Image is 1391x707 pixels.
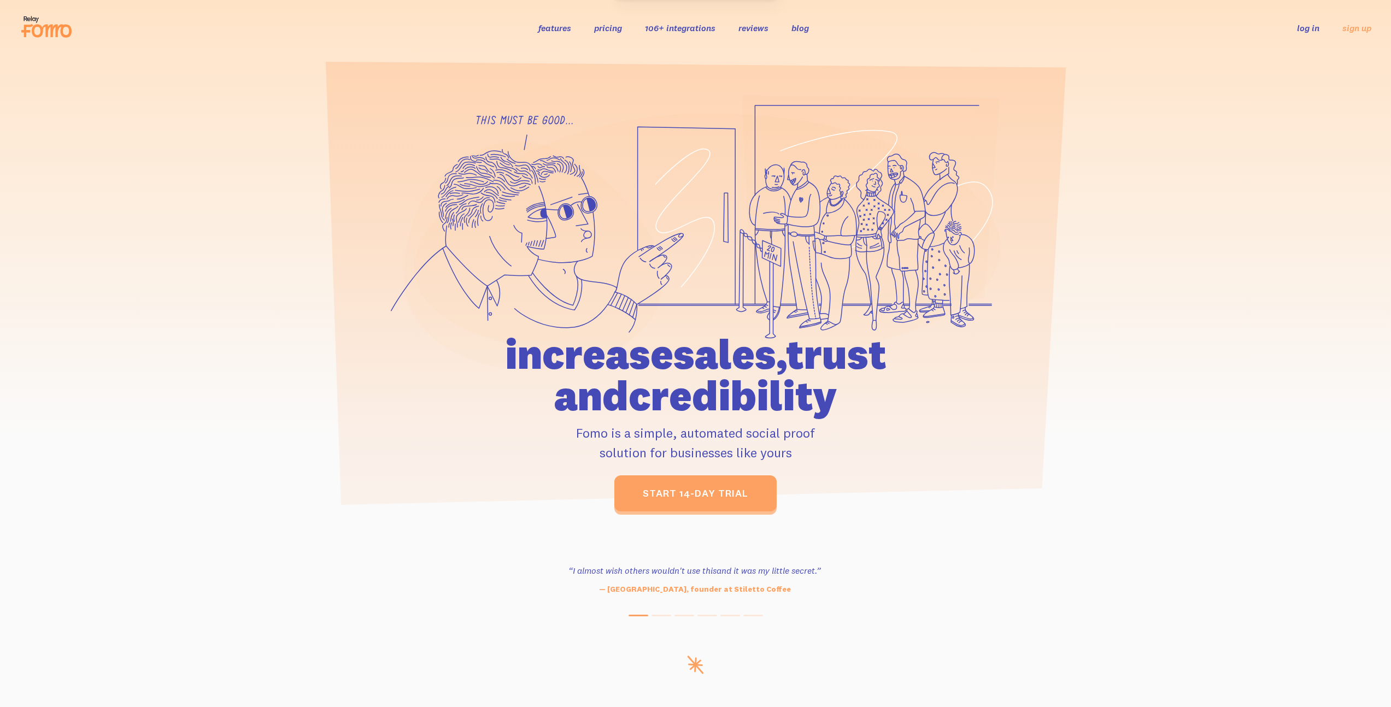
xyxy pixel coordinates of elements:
[443,333,949,416] h1: increase sales, trust and credibility
[545,564,844,577] h3: “I almost wish others wouldn't use this and it was my little secret.”
[614,475,777,511] a: start 14-day trial
[738,22,768,33] a: reviews
[545,584,844,595] p: — [GEOGRAPHIC_DATA], founder at Stiletto Coffee
[1342,22,1371,34] a: sign up
[791,22,809,33] a: blog
[443,423,949,462] p: Fomo is a simple, automated social proof solution for businesses like yours
[538,22,571,33] a: features
[594,22,622,33] a: pricing
[645,22,715,33] a: 106+ integrations
[1297,22,1319,33] a: log in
